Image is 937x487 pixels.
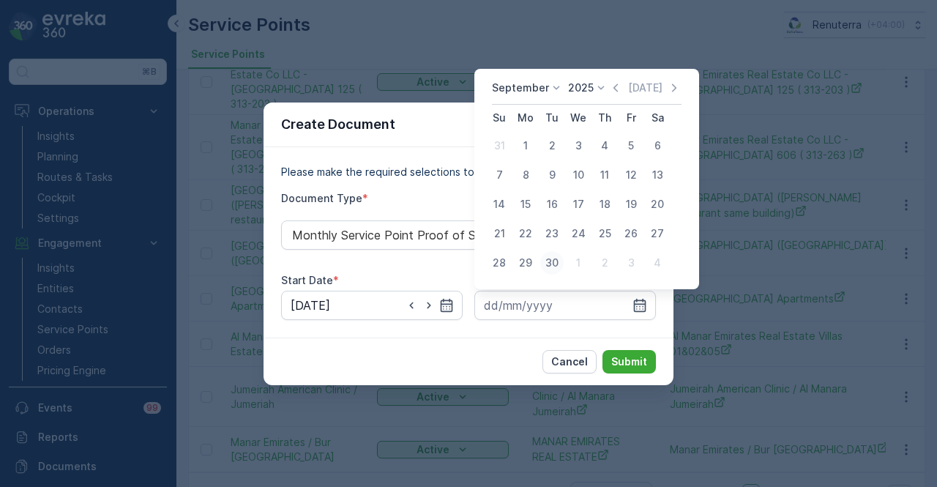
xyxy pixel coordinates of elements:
[619,222,643,245] div: 26
[542,350,597,373] button: Cancel
[492,81,549,95] p: September
[602,350,656,373] button: Submit
[281,192,362,204] label: Document Type
[567,222,590,245] div: 24
[281,114,395,135] p: Create Document
[593,134,616,157] div: 4
[565,105,591,131] th: Wednesday
[488,251,511,275] div: 28
[619,193,643,216] div: 19
[646,193,669,216] div: 20
[611,354,647,369] p: Submit
[593,163,616,187] div: 11
[488,193,511,216] div: 14
[567,163,590,187] div: 10
[646,251,669,275] div: 4
[281,274,333,286] label: Start Date
[619,251,643,275] div: 3
[593,251,616,275] div: 2
[488,163,511,187] div: 7
[488,134,511,157] div: 31
[514,193,537,216] div: 15
[593,193,616,216] div: 18
[540,222,564,245] div: 23
[540,163,564,187] div: 9
[646,163,669,187] div: 13
[281,165,656,179] p: Please make the required selections to create your document.
[540,251,564,275] div: 30
[281,291,463,320] input: dd/mm/yyyy
[646,134,669,157] div: 6
[540,134,564,157] div: 2
[514,222,537,245] div: 22
[628,81,662,95] p: [DATE]
[486,105,512,131] th: Sunday
[591,105,618,131] th: Thursday
[514,163,537,187] div: 8
[567,134,590,157] div: 3
[646,222,669,245] div: 27
[619,134,643,157] div: 5
[539,105,565,131] th: Tuesday
[644,105,671,131] th: Saturday
[619,163,643,187] div: 12
[567,251,590,275] div: 1
[488,222,511,245] div: 21
[551,354,588,369] p: Cancel
[474,291,656,320] input: dd/mm/yyyy
[567,193,590,216] div: 17
[568,81,594,95] p: 2025
[514,134,537,157] div: 1
[540,193,564,216] div: 16
[618,105,644,131] th: Friday
[512,105,539,131] th: Monday
[514,251,537,275] div: 29
[593,222,616,245] div: 25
